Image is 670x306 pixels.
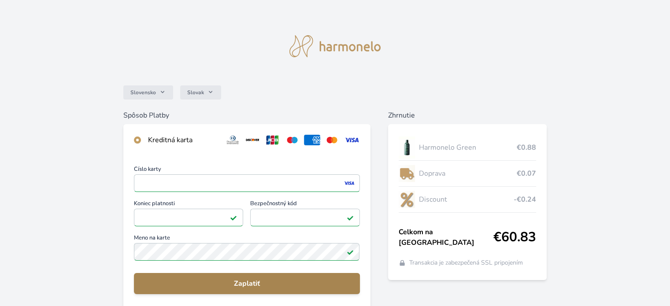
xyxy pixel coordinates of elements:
img: maestro.svg [284,135,300,145]
img: Pole je platné [230,214,237,221]
span: Zaplatiť [141,278,352,289]
img: visa.svg [344,135,360,145]
img: amex.svg [304,135,320,145]
span: €60.83 [493,229,536,245]
span: Meno na karte [134,235,359,243]
img: logo.svg [289,35,381,57]
button: Slovensko [123,85,173,100]
iframe: Iframe pre bezpečnostný kód [254,211,355,224]
button: Slovak [180,85,221,100]
span: €0.88 [517,142,536,153]
input: Meno na kartePole je platné [134,243,359,261]
img: visa [343,179,355,187]
img: delivery-lo.png [399,162,415,184]
span: Koniec platnosti [134,201,243,209]
div: Kreditná karta [148,135,218,145]
span: Celkom na [GEOGRAPHIC_DATA] [399,227,493,248]
img: jcb.svg [264,135,281,145]
span: Doprava [418,168,516,179]
span: €0.07 [517,168,536,179]
img: discount-lo.png [399,188,415,210]
img: Pole je platné [347,248,354,255]
button: Zaplatiť [134,273,359,294]
span: Harmonelo Green [418,142,516,153]
span: Transakcia je zabezpečená SSL pripojením [409,258,523,267]
span: -€0.24 [514,194,536,205]
img: mc.svg [324,135,340,145]
iframe: Iframe pre číslo karty [138,177,355,189]
img: diners.svg [225,135,241,145]
span: Slovak [187,89,204,96]
img: CLEAN_GREEN_se_stinem_x-lo.jpg [399,136,415,159]
img: Pole je platné [347,214,354,221]
span: Discount [418,194,513,205]
iframe: Iframe pre deň vypršania platnosti [138,211,239,224]
span: Číslo karty [134,166,359,174]
h6: Spôsob Platby [123,110,370,121]
img: discover.svg [244,135,261,145]
span: Bezpečnostný kód [250,201,359,209]
span: Slovensko [130,89,156,96]
h6: Zhrnutie [388,110,547,121]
